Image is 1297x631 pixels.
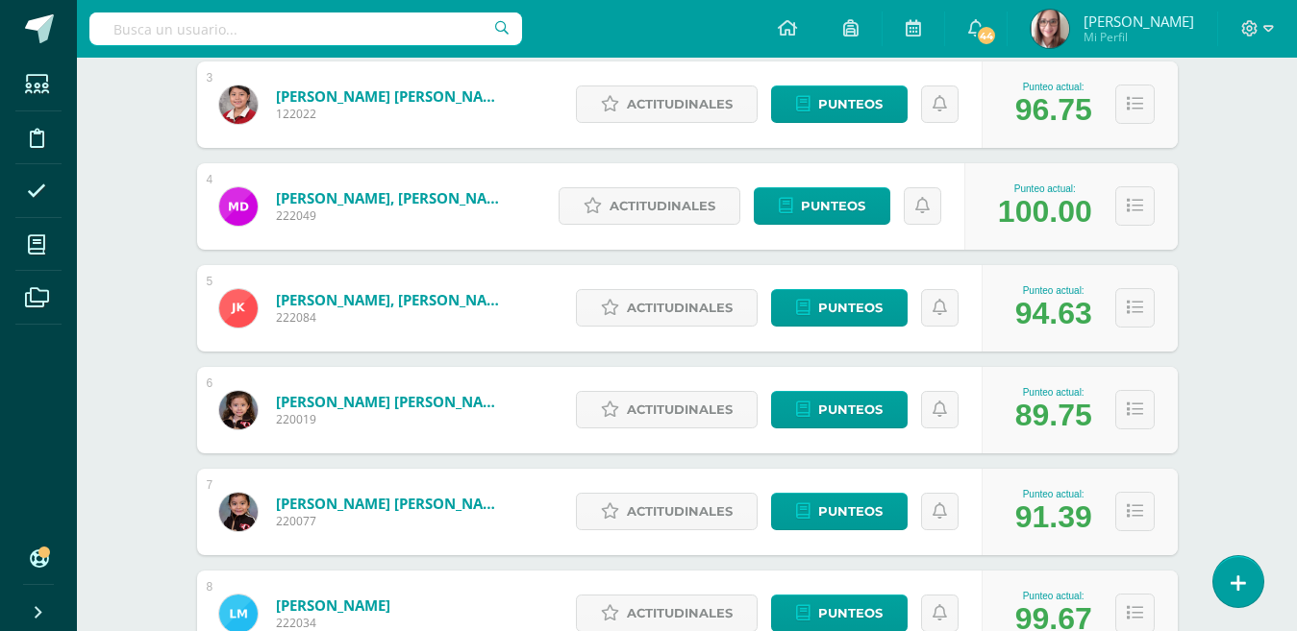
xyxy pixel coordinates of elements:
[1031,10,1069,48] img: 11e318c0762c31058ab6ca225cab9c5d.png
[1015,82,1092,92] div: Punteo actual:
[576,289,758,327] a: Actitudinales
[627,595,733,631] span: Actitudinales
[219,85,258,124] img: c97a9e5a2810d84972f01cee19ec8cfb.png
[207,580,213,594] div: 8
[276,86,507,106] a: [PERSON_NAME] [PERSON_NAME]
[207,173,213,186] div: 4
[1015,285,1092,296] div: Punteo actual:
[1015,296,1092,331] div: 94.63
[1015,92,1092,128] div: 96.75
[771,85,908,123] a: Punteos
[1084,12,1194,31] span: [PERSON_NAME]
[276,615,390,631] span: 222034
[276,309,507,326] span: 222084
[89,12,522,45] input: Busca un usuario...
[576,391,758,428] a: Actitudinales
[976,25,997,46] span: 44
[1015,489,1092,499] div: Punteo actual:
[276,411,507,427] span: 220019
[801,188,865,224] span: Punteos
[1015,591,1092,601] div: Punteo actual:
[818,595,883,631] span: Punteos
[276,290,507,309] a: [PERSON_NAME], [PERSON_NAME]
[276,188,507,207] a: [PERSON_NAME], [PERSON_NAME]
[276,392,507,411] a: [PERSON_NAME] [PERSON_NAME]
[276,513,507,529] span: 220077
[1084,29,1194,45] span: Mi Perfil
[627,494,733,529] span: Actitudinales
[219,187,258,226] img: 92901b38363a944a85ec80764a883736.png
[998,183,1092,194] div: Punteo actual:
[219,391,258,429] img: a5da4d374cb2a4498628bccb89439897.png
[207,71,213,85] div: 3
[771,493,908,530] a: Punteos
[1015,387,1092,398] div: Punteo actual:
[276,207,507,224] span: 222049
[276,494,507,513] a: [PERSON_NAME] [PERSON_NAME]
[818,86,883,122] span: Punteos
[754,187,890,225] a: Punteos
[818,392,883,427] span: Punteos
[559,187,740,225] a: Actitudinales
[219,493,258,531] img: 694d13e78c1e0b0a0111760419caef4b.png
[818,494,883,529] span: Punteos
[207,376,213,390] div: 6
[207,275,213,288] div: 5
[276,106,507,122] span: 122022
[818,290,883,326] span: Punteos
[219,289,258,328] img: 56a87f76a49979c2265a3d6d4c52c896.png
[627,290,733,326] span: Actitudinales
[627,86,733,122] span: Actitudinales
[771,289,908,327] a: Punteos
[576,493,758,530] a: Actitudinales
[610,188,715,224] span: Actitudinales
[276,595,390,615] a: [PERSON_NAME]
[207,478,213,492] div: 7
[1015,398,1092,433] div: 89.75
[998,194,1092,230] div: 100.00
[771,391,908,428] a: Punteos
[576,85,758,123] a: Actitudinales
[627,392,733,427] span: Actitudinales
[1015,499,1092,535] div: 91.39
